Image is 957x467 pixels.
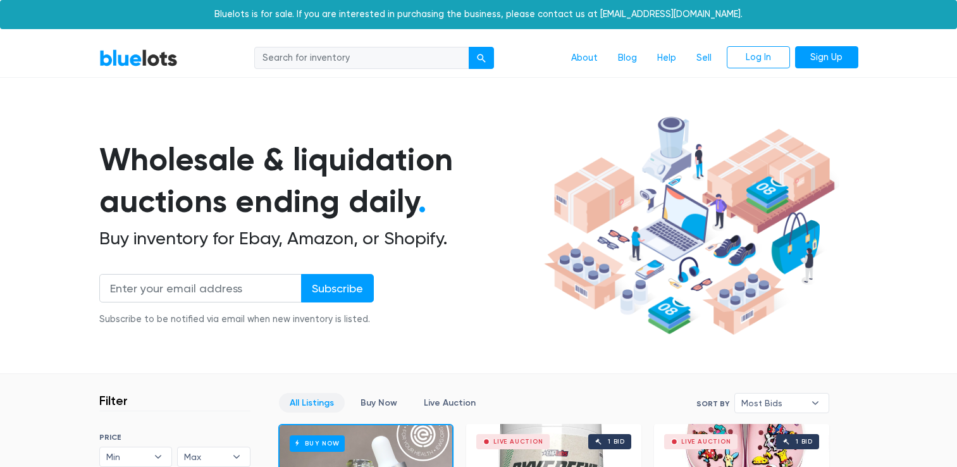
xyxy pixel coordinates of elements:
span: Min [106,447,148,466]
div: Live Auction [493,439,543,445]
a: Blog [608,46,647,70]
span: . [418,182,426,220]
a: Help [647,46,686,70]
h6: PRICE [99,433,250,442]
img: hero-ee84e7d0318cb26816c560f6b4441b76977f77a177738b4e94f68c95b2b83dbb.png [540,111,839,341]
div: Subscribe to be notified via email when new inventory is listed. [99,313,374,327]
a: All Listings [279,393,345,413]
div: 1 bid [796,439,813,445]
a: About [561,46,608,70]
h6: Buy Now [290,435,345,451]
span: Max [184,447,226,466]
a: Sign Up [795,46,858,69]
label: Sort By [696,398,729,409]
h3: Filter [99,393,128,408]
div: 1 bid [608,439,625,445]
span: Most Bids [741,394,805,413]
a: Log In [727,46,790,69]
a: Buy Now [350,393,408,413]
a: Sell [686,46,722,70]
input: Enter your email address [99,274,302,302]
h2: Buy inventory for Ebay, Amazon, or Shopify. [99,228,540,249]
a: Live Auction [413,393,486,413]
input: Search for inventory [254,47,469,70]
b: ▾ [145,447,171,466]
div: Live Auction [681,439,731,445]
b: ▾ [223,447,250,466]
input: Subscribe [301,274,374,302]
h1: Wholesale & liquidation auctions ending daily [99,139,540,223]
a: BlueLots [99,49,178,67]
b: ▾ [802,394,829,413]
